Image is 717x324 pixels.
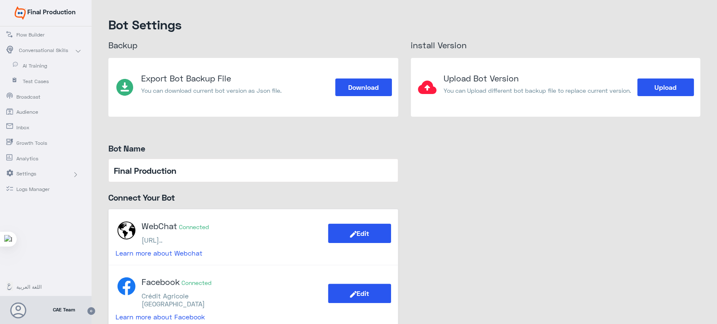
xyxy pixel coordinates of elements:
p: Crédit Agricole [GEOGRAPHIC_DATA] [142,292,239,308]
span: Audience [16,108,66,116]
h3: install Version [411,35,700,55]
span: Test Cases [23,78,72,85]
a: Learn more about Facebook [116,313,205,321]
small: Connected [179,223,209,230]
span: Final Production [27,8,76,16]
span: Inbox [16,124,66,131]
span: Edit [350,289,369,297]
h3: Export Bot Backup File [141,73,281,83]
h2: Connect Your Bot [108,192,398,202]
p: You can Upload different bot backup file to replace current version. [444,86,631,95]
span: Flow Builder [16,31,66,39]
button: Download [335,78,392,96]
h3: Upload Bot Version [444,73,631,83]
span: Analytics [16,155,66,162]
span: Edit [350,229,369,237]
button: Avatar [10,302,26,318]
span: Growth Tools [16,139,66,147]
button: Edit [328,224,391,243]
span: AI Training [23,62,72,70]
span: اللغة العربية [16,283,66,291]
h3: Backup [108,35,398,55]
input: Final Production [108,159,398,182]
a: Learn more about Webchat [116,249,202,257]
button: Upload [637,78,694,96]
h4: Facebook [142,277,239,287]
p: You can download current bot version as Json file. [141,86,281,95]
span: Settings [16,170,66,178]
p: [URL].. [142,236,209,244]
span: Conversational Skills [19,47,68,54]
span: CAE Team [53,306,75,314]
button: Edit [328,284,391,303]
label: Bot Name [108,142,398,154]
h4: WebChat [142,221,209,232]
span: Broadcast [16,93,66,101]
span: Logs Manager [16,186,66,193]
small: Connected [181,279,212,286]
h4: Bot Settings [108,17,700,32]
img: Widebot Logo [15,6,26,20]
